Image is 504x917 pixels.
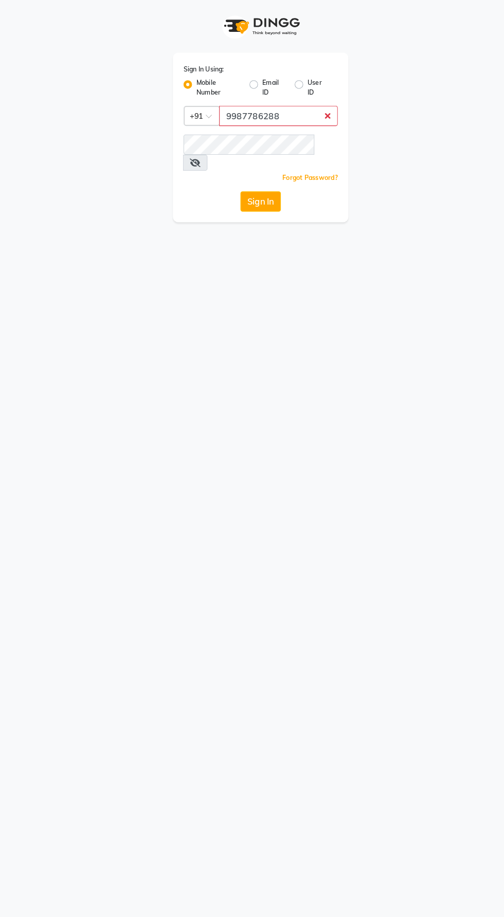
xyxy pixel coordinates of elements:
label: Mobile Number [190,76,233,94]
label: Email ID [254,76,277,94]
label: Sign In Using: [177,62,217,71]
label: User ID [297,76,318,94]
input: Username [212,102,327,122]
input: Username [177,130,304,150]
button: Sign In [232,185,272,205]
img: logo1.svg [211,10,293,41]
a: Forgot Password? [273,168,327,175]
